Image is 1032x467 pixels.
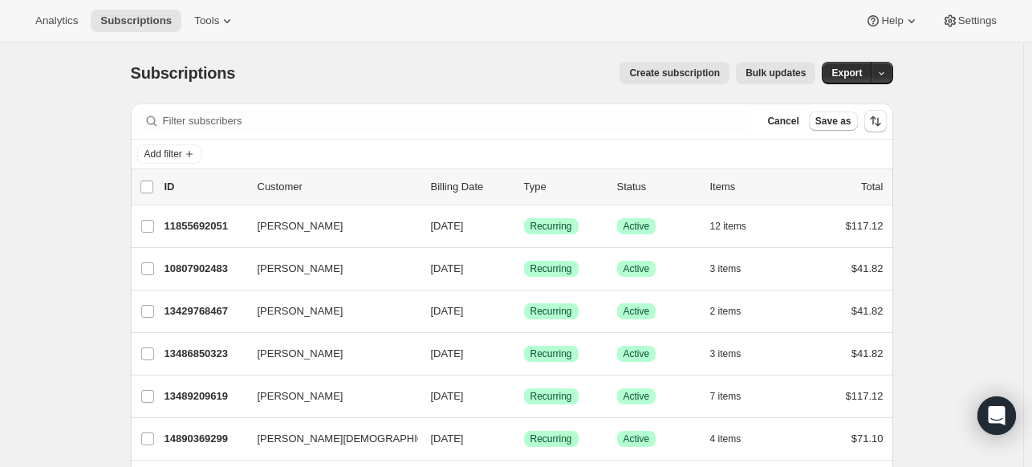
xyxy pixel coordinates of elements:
span: [PERSON_NAME] [258,346,343,362]
span: [PERSON_NAME] [258,261,343,277]
div: 11855692051[PERSON_NAME][DATE]SuccessRecurringSuccessActive12 items$117.12 [165,215,884,238]
span: $41.82 [851,347,884,359]
button: 4 items [710,428,759,450]
p: Billing Date [431,179,511,195]
button: 7 items [710,385,759,408]
span: 3 items [710,347,741,360]
span: Active [624,432,650,445]
button: 3 items [710,343,759,365]
button: [PERSON_NAME] [248,256,408,282]
span: Active [624,220,650,233]
button: Cancel [761,112,805,131]
p: 10807902483 [165,261,245,277]
span: [DATE] [431,347,464,359]
button: Create subscription [620,62,729,84]
div: IDCustomerBilling DateTypeStatusItemsTotal [165,179,884,195]
span: Active [624,347,650,360]
div: Type [524,179,604,195]
span: [PERSON_NAME][DEMOGRAPHIC_DATA] [258,431,460,447]
div: 14890369299[PERSON_NAME][DEMOGRAPHIC_DATA][DATE]SuccessRecurringSuccessActive4 items$71.10 [165,428,884,450]
button: [PERSON_NAME] [248,341,408,367]
span: Analytics [35,14,78,27]
button: Add filter [137,144,201,164]
button: [PERSON_NAME][DEMOGRAPHIC_DATA] [248,426,408,452]
button: Bulk updates [736,62,815,84]
button: Export [822,62,872,84]
span: Recurring [530,347,572,360]
span: Create subscription [629,67,720,79]
button: [PERSON_NAME] [248,298,408,324]
span: 2 items [710,305,741,318]
span: 7 items [710,390,741,403]
button: Analytics [26,10,87,32]
span: $71.10 [851,432,884,445]
button: Sort the results [864,110,887,132]
button: Help [855,10,928,32]
div: Open Intercom Messenger [977,396,1016,435]
span: Tools [194,14,219,27]
span: Recurring [530,432,572,445]
button: [PERSON_NAME] [248,384,408,409]
span: Help [881,14,903,27]
span: Subscriptions [100,14,172,27]
span: Add filter [144,148,182,160]
button: 12 items [710,215,764,238]
span: 12 items [710,220,746,233]
button: 3 items [710,258,759,280]
p: Customer [258,179,418,195]
span: [DATE] [431,305,464,317]
input: Filter subscribers [163,110,752,132]
div: 13489209619[PERSON_NAME][DATE]SuccessRecurringSuccessActive7 items$117.12 [165,385,884,408]
div: 13429768467[PERSON_NAME][DATE]SuccessRecurringSuccessActive2 items$41.82 [165,300,884,323]
p: 13429768467 [165,303,245,319]
span: Bulk updates [746,67,806,79]
span: [PERSON_NAME] [258,218,343,234]
span: 4 items [710,432,741,445]
span: Active [624,305,650,318]
span: Settings [958,14,997,27]
span: [DATE] [431,432,464,445]
span: $117.12 [846,220,884,232]
button: Subscriptions [91,10,181,32]
span: Subscriptions [131,64,236,82]
button: 2 items [710,300,759,323]
span: [DATE] [431,390,464,402]
span: $117.12 [846,390,884,402]
span: [PERSON_NAME] [258,303,343,319]
span: Active [624,262,650,275]
span: Recurring [530,262,572,275]
button: Tools [185,10,245,32]
span: [PERSON_NAME] [258,388,343,404]
span: Save as [815,115,851,128]
span: [DATE] [431,262,464,274]
span: [DATE] [431,220,464,232]
div: 13486850323[PERSON_NAME][DATE]SuccessRecurringSuccessActive3 items$41.82 [165,343,884,365]
span: $41.82 [851,262,884,274]
button: Save as [809,112,858,131]
div: 10807902483[PERSON_NAME][DATE]SuccessRecurringSuccessActive3 items$41.82 [165,258,884,280]
span: $41.82 [851,305,884,317]
p: 13489209619 [165,388,245,404]
p: 14890369299 [165,431,245,447]
div: Items [710,179,790,195]
span: Recurring [530,220,572,233]
span: Export [831,67,862,79]
p: ID [165,179,245,195]
p: Status [617,179,697,195]
span: Cancel [767,115,798,128]
button: Settings [932,10,1006,32]
button: [PERSON_NAME] [248,213,408,239]
span: Recurring [530,305,572,318]
span: Active [624,390,650,403]
span: Recurring [530,390,572,403]
span: 3 items [710,262,741,275]
p: Total [861,179,883,195]
p: 13486850323 [165,346,245,362]
p: 11855692051 [165,218,245,234]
